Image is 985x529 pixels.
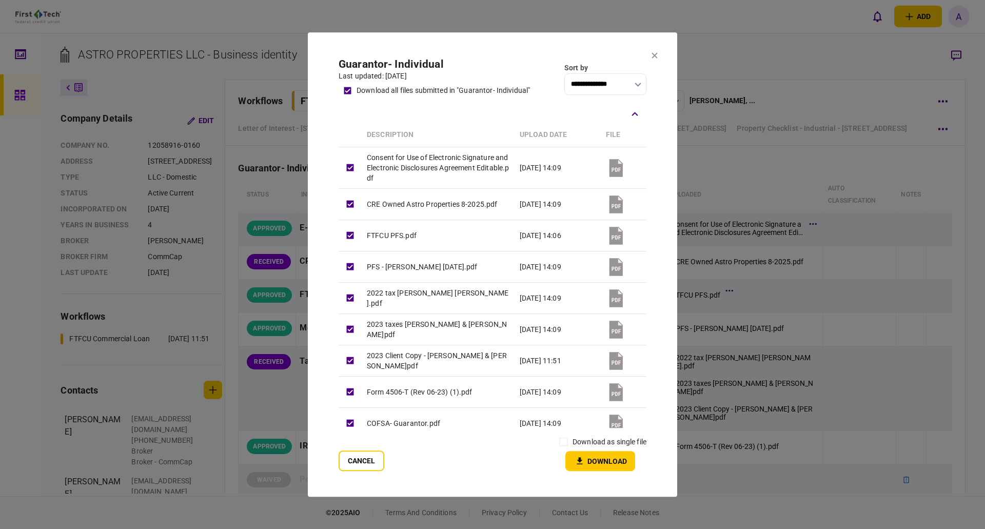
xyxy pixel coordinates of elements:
[362,251,515,282] td: PFS - [PERSON_NAME] [DATE].pdf
[515,376,601,407] td: [DATE] 14:09
[515,282,601,314] td: [DATE] 14:09
[515,251,601,282] td: [DATE] 14:09
[339,58,530,71] h2: Guarantor- Individual
[339,71,530,82] div: last updated: [DATE]
[357,85,530,96] div: download all files submitted in "Guarantor- Individual"
[601,123,646,147] th: file
[515,345,601,376] td: [DATE] 11:51
[362,345,515,376] td: 2023 Client Copy - [PERSON_NAME] & [PERSON_NAME]pdf
[564,63,646,73] div: Sort by
[362,282,515,314] td: 2022 tax [PERSON_NAME] [PERSON_NAME].pdf
[362,407,515,439] td: COFSA- Guarantor.pdf
[362,147,515,188] td: Consent for Use of Electronic Signature and Electronic Disclosures Agreement Editable.pdf
[362,220,515,251] td: FTFCU PFS.pdf
[515,188,601,220] td: [DATE] 14:09
[515,407,601,439] td: [DATE] 14:09
[515,147,601,188] td: [DATE] 14:09
[362,314,515,345] td: 2023 taxes [PERSON_NAME] & [PERSON_NAME]pdf
[362,123,515,147] th: Description
[515,314,601,345] td: [DATE] 14:09
[362,188,515,220] td: CRE Owned Astro Properties 8-2025.pdf
[515,220,601,251] td: [DATE] 14:06
[339,450,384,471] button: Cancel
[573,437,646,447] label: download as single file
[362,376,515,407] td: Form 4506-T (Rev 06-23) (1).pdf
[515,123,601,147] th: upload date
[565,451,635,471] button: Download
